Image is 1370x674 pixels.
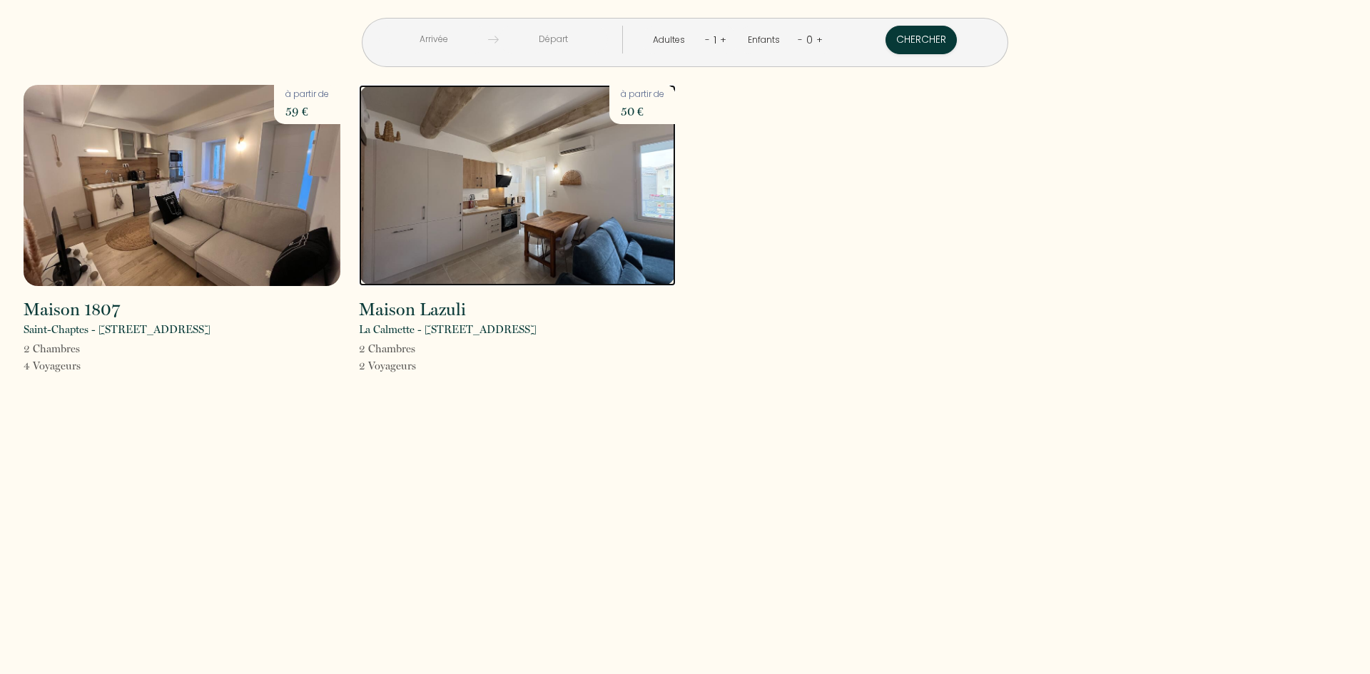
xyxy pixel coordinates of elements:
[285,101,329,121] p: 59 €
[653,34,690,47] div: Adultes
[621,101,664,121] p: 50 €
[24,340,81,357] p: 2 Chambre
[705,33,710,46] a: -
[886,26,957,54] button: Chercher
[24,357,81,374] p: 4 Voyageur
[621,88,664,101] p: à partir de
[748,34,785,47] div: Enfants
[798,33,803,46] a: -
[24,321,210,338] p: Saint-Chaptes - [STREET_ADDRESS]
[803,29,816,51] div: 0
[499,26,608,53] input: Départ
[359,85,676,286] img: rental-image
[411,342,415,355] span: s
[76,342,80,355] span: s
[359,357,416,374] p: 2 Voyageur
[359,321,537,338] p: La Calmette - [STREET_ADDRESS]
[412,359,416,372] span: s
[285,88,329,101] p: à partir de
[710,29,720,51] div: 1
[816,33,823,46] a: +
[76,359,81,372] span: s
[359,301,466,318] h2: Maison Lazuli
[379,26,488,53] input: Arrivée
[359,340,416,357] p: 2 Chambre
[488,34,499,45] img: guests
[24,85,340,286] img: rental-image
[720,33,726,46] a: +
[24,301,120,318] h2: Maison 1807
